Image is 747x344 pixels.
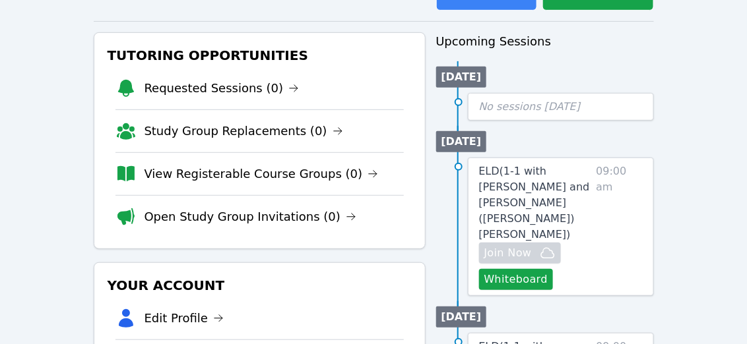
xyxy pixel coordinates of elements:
[597,163,643,290] span: 09:00 am
[479,163,591,243] a: ELD(1-1 with [PERSON_NAME] and [PERSON_NAME] ([PERSON_NAME]) [PERSON_NAME])
[145,208,357,226] a: Open Study Group Invitations (0)
[436,67,487,88] li: [DATE]
[479,243,561,264] button: Join Now
[145,79,300,98] a: Requested Sessions (0)
[436,32,654,51] h3: Upcoming Sessions
[479,269,554,290] button: Whiteboard
[484,245,532,261] span: Join Now
[479,165,590,241] span: ELD ( 1-1 with [PERSON_NAME] and [PERSON_NAME] ([PERSON_NAME]) [PERSON_NAME] )
[145,309,224,328] a: Edit Profile
[436,306,487,328] li: [DATE]
[479,100,581,113] span: No sessions [DATE]
[436,131,487,152] li: [DATE]
[105,43,414,67] h3: Tutoring Opportunities
[145,165,379,183] a: View Registerable Course Groups (0)
[145,122,343,140] a: Study Group Replacements (0)
[105,273,414,297] h3: Your Account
